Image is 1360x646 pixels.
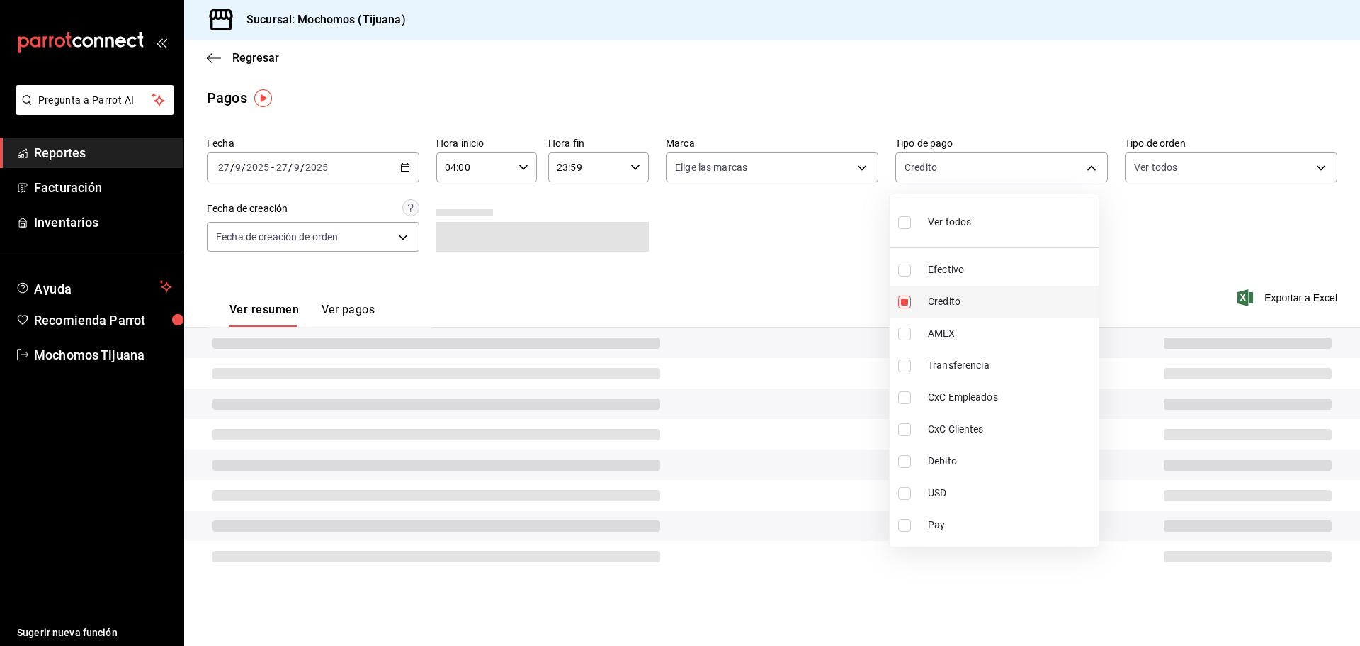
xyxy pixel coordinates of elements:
[928,294,1093,309] span: Credito
[928,262,1093,277] span: Efectivo
[928,454,1093,469] span: Debito
[928,518,1093,533] span: Pay
[928,326,1093,341] span: AMEX
[928,486,1093,501] span: USD
[928,422,1093,437] span: CxC Clientes
[928,215,971,230] span: Ver todos
[928,358,1093,373] span: Transferencia
[928,390,1093,405] span: CxC Empleados
[254,89,272,107] img: Tooltip marker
